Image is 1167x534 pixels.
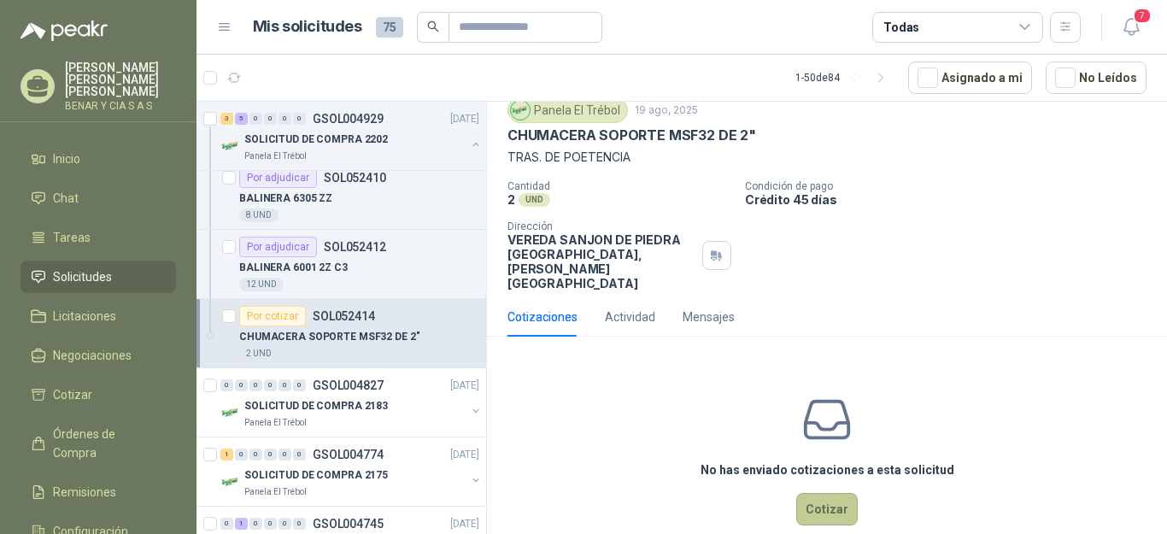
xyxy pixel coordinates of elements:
[53,346,132,365] span: Negociaciones
[239,191,332,207] p: BALINERA 6305 ZZ
[795,64,894,91] div: 1 - 50 de 84
[239,237,317,257] div: Por adjudicar
[196,161,486,230] a: Por adjudicarSOL052410BALINERA 6305 ZZ8 UND
[53,267,112,286] span: Solicitudes
[507,232,695,290] p: VEREDA SANJON DE PIEDRA [GEOGRAPHIC_DATA] , [PERSON_NAME][GEOGRAPHIC_DATA]
[450,378,479,394] p: [DATE]
[293,449,306,461] div: 0
[883,18,919,37] div: Todas
[235,518,248,530] div: 1
[21,221,176,254] a: Tareas
[507,308,578,326] div: Cotizaciones
[220,518,233,530] div: 0
[507,126,756,144] p: CHUMACERA SOPORTE MSF32 DE 2"
[605,308,655,326] div: Actividad
[21,339,176,372] a: Negociaciones
[264,113,277,125] div: 0
[220,109,483,163] a: 3 5 0 0 0 0 GSOL004929[DATE] Company LogoSOLICITUD DE COMPRA 2202Panela El Trébol
[249,518,262,530] div: 0
[264,449,277,461] div: 0
[249,449,262,461] div: 0
[293,518,306,530] div: 0
[220,472,241,492] img: Company Logo
[324,172,386,184] p: SOL052410
[196,230,486,299] a: Por adjudicarSOL052412BALINERA 6001 2Z C312 UND
[53,307,116,326] span: Licitaciones
[313,113,384,125] p: GSOL004929
[313,518,384,530] p: GSOL004745
[53,425,160,462] span: Órdenes de Compra
[635,103,698,119] p: 19 ago, 2025
[244,150,307,163] p: Panela El Trébol
[1133,8,1152,24] span: 7
[239,306,306,326] div: Por cotizar
[53,483,116,502] span: Remisiones
[220,402,241,423] img: Company Logo
[507,148,1146,167] p: TRAS. DE POETENCIA
[313,449,384,461] p: GSOL004774
[53,385,92,404] span: Cotizar
[279,113,291,125] div: 0
[239,347,279,361] div: 2 UND
[244,467,388,484] p: SOLICITUD DE COMPRA 2175
[507,97,628,123] div: Panela El Trébol
[683,308,735,326] div: Mensajes
[507,192,515,207] p: 2
[220,449,233,461] div: 1
[220,113,233,125] div: 3
[279,518,291,530] div: 0
[21,300,176,332] a: Licitaciones
[249,379,262,391] div: 0
[279,449,291,461] div: 0
[235,113,248,125] div: 5
[244,485,307,499] p: Panela El Trébol
[313,310,375,322] p: SOL052414
[1046,62,1146,94] button: No Leídos
[507,180,731,192] p: Cantidad
[21,418,176,469] a: Órdenes de Compra
[264,518,277,530] div: 0
[313,379,384,391] p: GSOL004827
[239,208,279,222] div: 8 UND
[745,180,1160,192] p: Condición de pago
[324,241,386,253] p: SOL052412
[264,379,277,391] div: 0
[701,461,954,479] h3: No has enviado cotizaciones a esta solicitud
[196,299,486,368] a: Por cotizarSOL052414CHUMACERA SOPORTE MSF32 DE 2"2 UND
[65,62,176,97] p: [PERSON_NAME] [PERSON_NAME] [PERSON_NAME]
[21,21,108,41] img: Logo peakr
[244,132,388,148] p: SOLICITUD DE COMPRA 2202
[239,329,420,345] p: CHUMACERA SOPORTE MSF32 DE 2"
[511,101,530,120] img: Company Logo
[235,379,248,391] div: 0
[279,379,291,391] div: 0
[235,449,248,461] div: 0
[220,379,233,391] div: 0
[519,193,550,207] div: UND
[376,17,403,38] span: 75
[220,444,483,499] a: 1 0 0 0 0 0 GSOL004774[DATE] Company LogoSOLICITUD DE COMPRA 2175Panela El Trébol
[65,101,176,111] p: BENAR Y CIA S A S
[53,189,79,208] span: Chat
[244,398,388,414] p: SOLICITUD DE COMPRA 2183
[53,228,91,247] span: Tareas
[507,220,695,232] p: Dirección
[53,150,80,168] span: Inicio
[450,447,479,463] p: [DATE]
[1116,12,1146,43] button: 7
[249,113,262,125] div: 0
[21,378,176,411] a: Cotizar
[427,21,439,32] span: search
[21,261,176,293] a: Solicitudes
[745,192,1160,207] p: Crédito 45 días
[220,375,483,430] a: 0 0 0 0 0 0 GSOL004827[DATE] Company LogoSOLICITUD DE COMPRA 2183Panela El Trébol
[796,493,858,525] button: Cotizar
[244,416,307,430] p: Panela El Trébol
[293,113,306,125] div: 0
[220,136,241,156] img: Company Logo
[21,143,176,175] a: Inicio
[293,379,306,391] div: 0
[239,260,348,276] p: BALINERA 6001 2Z C3
[239,278,284,291] div: 12 UND
[239,167,317,188] div: Por adjudicar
